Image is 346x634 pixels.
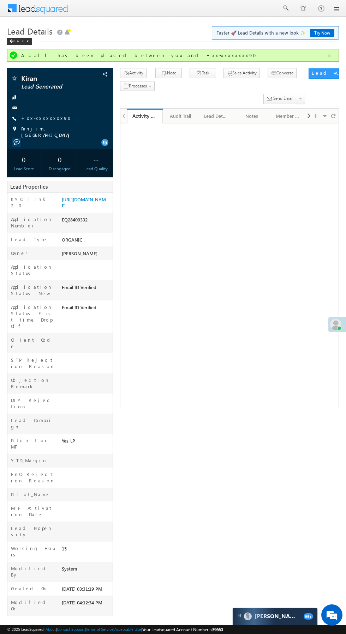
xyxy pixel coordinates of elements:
[270,109,306,123] li: Member of Lists
[120,81,155,91] button: Processes
[312,70,342,76] div: Lead Actions
[11,377,55,390] label: Objection Remark
[129,83,147,89] span: Processes
[11,196,55,209] label: KYC link 2_0
[45,166,75,172] div: Disengaged
[9,153,39,166] div: 0
[11,585,47,592] label: Created On
[86,627,113,632] a: Terms of Service
[11,216,55,229] label: Application Number
[11,304,55,329] label: Application Status First time Drop Off
[204,112,228,120] div: Lead Details
[309,68,339,79] button: Lead Actions
[11,284,55,297] label: Application Status New
[60,585,113,595] div: [DATE] 03:31:19 PM
[60,284,113,294] div: Email ID Verified
[60,216,113,226] div: EQ28409332
[11,417,55,430] label: Lead Campaign
[11,525,55,538] label: Lead Propensity
[232,608,318,625] div: carter-dragCarter[PERSON_NAME]99+
[57,627,85,632] a: Contact Support
[11,437,55,450] label: Pitch for MF
[60,437,113,447] div: Yes_LP
[60,304,113,314] div: Email ID Verified
[240,112,264,120] div: Notes
[263,94,297,104] button: Send Email
[273,95,293,102] span: Send Email
[9,166,39,172] div: Lead Score
[7,25,53,37] span: Lead Details
[81,153,111,166] div: --
[11,505,55,518] label: MTF Activation Date
[163,109,198,123] a: Audit Trail
[190,68,216,78] button: Task
[11,471,55,484] label: FnO Rejection Reason
[127,109,163,123] a: Activity History
[7,38,32,45] div: Back
[11,397,55,410] label: DIY Rejection
[21,52,326,59] div: A call has been placed between you and +xx-xxxxxxxx90
[21,75,85,82] span: Kiran
[155,68,182,78] button: Note
[11,565,55,578] label: Modified By
[10,183,48,190] span: Lead Properties
[11,250,28,256] label: Owner
[11,236,48,243] label: Lead Type
[11,491,50,498] label: Pilot_Name
[11,457,47,464] label: YTD_Margin
[21,115,75,121] a: +xx-xxxxxxxx90
[7,37,36,43] a: Back
[212,627,223,632] span: 39660
[60,236,113,246] div: ORGANIC
[304,613,313,620] span: 99+
[310,29,334,37] a: Try Now
[62,250,97,256] span: [PERSON_NAME]
[132,112,157,119] div: Activity History
[114,627,141,632] a: Acceptable Use
[60,545,113,555] div: 15
[198,109,234,123] a: Lead Details
[60,565,113,575] div: System
[120,68,147,78] button: Activity
[62,196,106,208] a: [URL][DOMAIN_NAME]
[237,613,243,618] img: carter-drag
[11,357,55,370] label: STP Rejection Reason
[234,109,270,123] a: Notes
[21,126,105,138] span: Panjim, [GEOGRAPHIC_DATA]
[60,599,113,609] div: [DATE] 04:12:34 PM
[45,153,75,166] div: 0
[270,109,306,123] a: Member Of Lists
[142,627,223,632] span: Your Leadsquared Account Number is
[168,112,192,120] div: Audit Trail
[216,29,334,36] span: Faster 🚀 Lead Details with a new look ✨
[46,627,56,632] a: About
[11,599,55,612] label: Modified On
[11,337,55,349] label: Client Code
[21,83,85,90] span: Lead Generated
[268,68,297,78] button: Converse
[81,166,111,172] div: Lead Quality
[7,626,223,633] span: © 2025 LeadSquared | | | | |
[276,112,299,120] div: Member Of Lists
[11,545,55,558] label: Working Hours
[11,264,55,276] label: Application Status
[223,68,260,78] button: Sales Activity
